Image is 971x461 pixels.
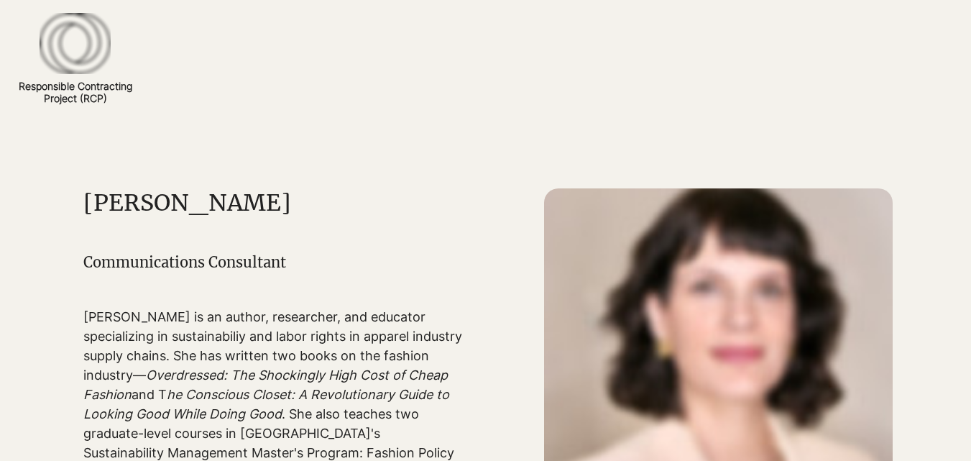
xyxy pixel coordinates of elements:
h1: [PERSON_NAME] [83,188,463,217]
span: he Conscious Closet: A Revolutionary Guide to Looking Good While Doing Good [83,387,449,421]
a: Responsible ContractingProject (RCP) [19,80,132,104]
span: Overdressed: The Shockingly High Cost of Cheap Fashion [83,368,448,402]
h1: Communications Consultant [83,253,463,271]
